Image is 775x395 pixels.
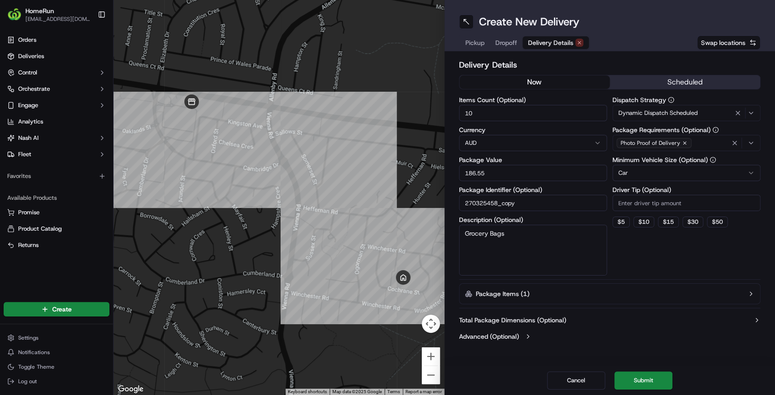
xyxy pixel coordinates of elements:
label: Items Count (Optional) [459,97,607,103]
label: Package Requirements (Optional) [612,127,760,133]
input: Enter package value [459,165,607,181]
button: scheduled [610,75,760,89]
div: Favorites [4,169,109,183]
button: Notifications [4,346,109,359]
span: Orders [18,36,36,44]
span: Settings [18,334,39,341]
button: HomeRunHomeRun[EMAIL_ADDRESS][DOMAIN_NAME] [4,4,94,25]
button: Minimum Vehicle Size (Optional) [710,157,716,163]
label: Package Value [459,157,607,163]
span: Photo Proof of Delivery [621,139,680,147]
div: Available Products [4,191,109,205]
span: Notifications [18,349,50,356]
button: Package Requirements (Optional) [712,127,719,133]
button: Returns [4,238,109,252]
span: Engage [18,101,38,109]
a: Analytics [4,114,109,129]
input: Enter number of items [459,105,607,121]
img: Google [116,383,146,395]
button: $10 [633,217,654,227]
span: Map data ©2025 Google [332,389,382,394]
span: Swap locations [701,38,745,47]
label: Total Package Dimensions (Optional) [459,316,566,325]
button: Advanced (Optional) [459,332,761,341]
span: Deliveries [18,52,44,60]
label: Description (Optional) [459,217,607,223]
span: Returns [18,241,39,249]
label: Advanced (Optional) [459,332,519,341]
span: Log out [18,378,37,385]
span: Fleet [18,150,31,158]
input: Enter package identifier [459,195,607,211]
button: Package Items (1) [459,283,761,304]
button: Product Catalog [4,222,109,236]
span: Delivery Details [528,38,573,47]
span: Control [18,69,37,77]
label: Dispatch Strategy [612,97,760,103]
a: Product Catalog [7,225,106,233]
input: Enter driver tip amount [612,195,760,211]
label: Driver Tip (Optional) [612,187,760,193]
button: Swap locations [697,35,760,50]
label: Currency [459,127,607,133]
label: Package Identifier (Optional) [459,187,607,193]
button: HomeRun [25,6,54,15]
h1: Create New Delivery [479,15,579,29]
span: Pickup [465,38,484,47]
span: Orchestrate [18,85,50,93]
button: Fleet [4,147,109,162]
button: Zoom out [422,366,440,384]
span: Toggle Theme [18,363,54,370]
button: Cancel [547,371,605,390]
button: [EMAIL_ADDRESS][DOMAIN_NAME] [25,15,90,23]
button: Dispatch Strategy [668,97,674,103]
button: $30 [682,217,703,227]
button: Submit [614,371,672,390]
button: $5 [612,217,630,227]
span: Create [52,305,72,314]
label: Package Items ( 1 ) [476,289,529,298]
a: Deliveries [4,49,109,64]
button: Control [4,65,109,80]
span: Product Catalog [18,225,62,233]
textarea: Grocery Bags [459,225,607,276]
span: Nash AI [18,134,39,142]
a: Orders [4,33,109,47]
a: Promise [7,208,106,217]
label: Minimum Vehicle Size (Optional) [612,157,760,163]
button: Map camera controls [422,315,440,333]
span: Promise [18,208,39,217]
button: Zoom in [422,347,440,365]
button: Nash AI [4,131,109,145]
button: Toggle Theme [4,360,109,373]
button: $15 [658,217,679,227]
span: Dropoff [495,38,517,47]
button: Log out [4,375,109,388]
button: Total Package Dimensions (Optional) [459,316,761,325]
a: Terms (opens in new tab) [387,389,400,394]
a: Report a map error [405,389,442,394]
button: Engage [4,98,109,113]
button: Orchestrate [4,82,109,96]
span: Dynamic Dispatch Scheduled [618,109,698,117]
button: $50 [707,217,728,227]
button: Settings [4,331,109,344]
a: Returns [7,241,106,249]
h2: Delivery Details [459,59,761,71]
img: HomeRun [7,7,22,22]
a: Open this area in Google Maps (opens a new window) [116,383,146,395]
button: Keyboard shortcuts [288,389,327,395]
button: Promise [4,205,109,220]
button: Dynamic Dispatch Scheduled [612,105,760,121]
span: Analytics [18,118,43,126]
button: Create [4,302,109,316]
button: now [459,75,610,89]
button: Photo Proof of Delivery [612,135,760,151]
